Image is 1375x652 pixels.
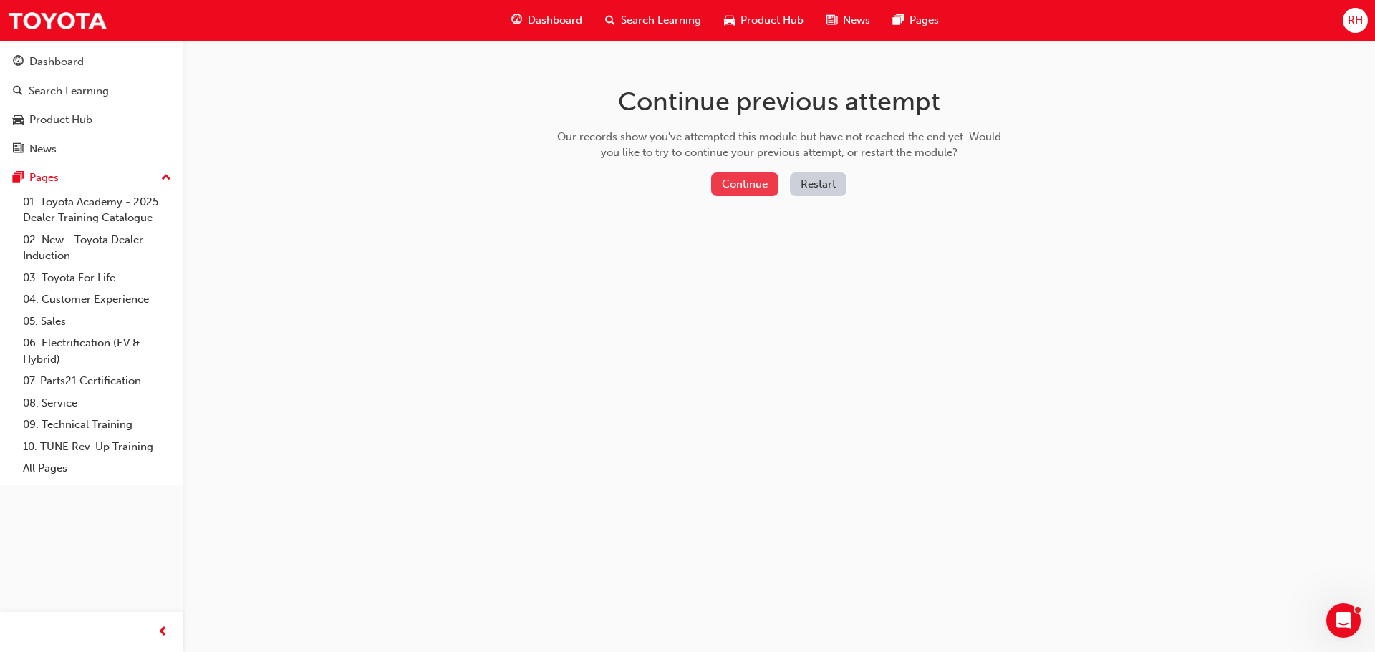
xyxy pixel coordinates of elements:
[17,229,177,267] a: 02. New - Toyota Dealer Induction
[713,6,815,35] a: car-iconProduct Hub
[621,12,701,29] span: Search Learning
[17,311,177,333] a: 05. Sales
[161,169,171,188] span: up-icon
[6,136,177,162] a: News
[843,12,870,29] span: News
[13,85,23,98] span: search-icon
[17,457,177,480] a: All Pages
[1348,12,1363,29] span: RH
[500,6,594,35] a: guage-iconDashboard
[29,112,92,128] div: Product Hub
[815,6,882,35] a: news-iconNews
[711,172,778,196] button: Continue
[29,141,57,157] div: News
[6,107,177,133] a: Product Hub
[158,623,168,641] span: prev-icon
[594,6,713,35] a: search-iconSearch Learning
[7,4,107,37] img: Trak
[17,414,177,436] a: 09. Technical Training
[552,129,1006,161] div: Our records show you've attempted this module but have not reached the end yet. Would you like to...
[1326,603,1361,638] iframe: Intercom live chat
[724,11,735,29] span: car-icon
[1343,8,1368,33] button: RH
[29,83,109,99] div: Search Learning
[790,172,846,196] button: Restart
[17,436,177,458] a: 10. TUNE Rev-Up Training
[740,12,804,29] span: Product Hub
[17,267,177,289] a: 03. Toyota For Life
[13,56,24,69] span: guage-icon
[6,165,177,191] button: Pages
[13,114,24,127] span: car-icon
[528,12,582,29] span: Dashboard
[29,170,59,186] div: Pages
[605,11,615,29] span: search-icon
[29,54,84,70] div: Dashboard
[17,288,177,311] a: 04. Customer Experience
[17,370,177,392] a: 07. Parts21 Certification
[893,11,904,29] span: pages-icon
[17,191,177,229] a: 01. Toyota Academy - 2025 Dealer Training Catalogue
[552,86,1006,117] h1: Continue previous attempt
[13,172,24,185] span: pages-icon
[6,78,177,104] a: Search Learning
[17,332,177,370] a: 06. Electrification (EV & Hybrid)
[910,12,939,29] span: Pages
[826,11,837,29] span: news-icon
[511,11,522,29] span: guage-icon
[13,143,24,156] span: news-icon
[6,46,177,165] button: DashboardSearch LearningProduct HubNews
[6,49,177,75] a: Dashboard
[882,6,950,35] a: pages-iconPages
[17,392,177,414] a: 08. Service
